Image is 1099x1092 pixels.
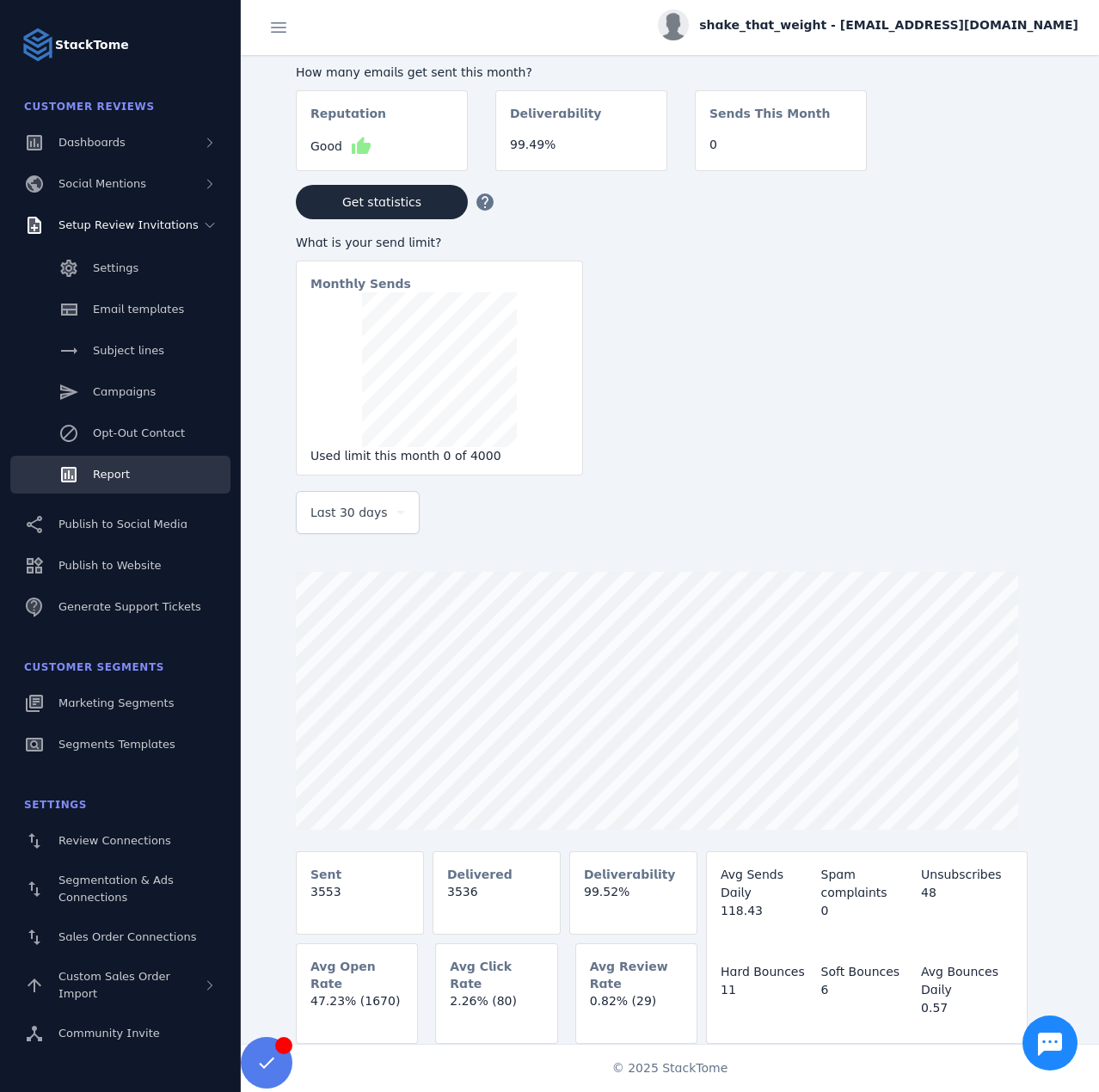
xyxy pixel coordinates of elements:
[576,992,697,1024] mat-card-content: 0.82% (29)
[310,866,341,883] mat-card-subtitle: Sent
[921,963,1013,999] div: Avg Bounces Daily
[58,834,171,847] span: Review Connections
[10,506,230,543] a: Publish to Social Media
[10,249,230,287] a: Settings
[58,738,175,751] span: Segments Templates
[447,866,513,883] mat-card-subtitle: Delivered
[721,902,813,920] div: 118.43
[342,196,421,208] span: Get statistics
[10,291,230,328] a: Email templates
[93,426,185,439] span: Opt-Out Contact
[297,992,417,1024] mat-card-content: 47.23% (1670)
[10,918,230,956] a: Sales Order Connections
[310,275,411,292] mat-card-subtitle: Monthly Sends
[58,177,146,190] span: Social Mentions
[10,684,230,722] a: Marketing Segments
[58,218,199,231] span: Setup Review Invitations
[310,502,388,523] span: Last 30 days
[721,963,813,981] div: Hard Bounces
[921,866,1013,884] div: Unsubscribes
[10,332,230,370] a: Subject lines
[296,64,867,82] div: How many emails get sent this month?
[658,9,1078,40] button: shake_that_weight - [EMAIL_ADDRESS][DOMAIN_NAME]
[58,136,126,149] span: Dashboards
[58,600,201,613] span: Generate Support Tickets
[721,981,813,999] div: 11
[93,344,164,357] span: Subject lines
[21,28,55,62] img: Logo image
[821,981,913,999] div: 6
[93,468,130,481] span: Report
[590,958,683,992] mat-card-subtitle: Avg Review Rate
[921,884,1013,902] div: 48
[821,902,913,920] div: 0
[450,958,543,992] mat-card-subtitle: Avg Click Rate
[921,999,1013,1017] div: 0.57
[296,234,583,252] div: What is your send limit?
[821,866,913,902] div: Spam complaints
[24,799,87,811] span: Settings
[310,138,342,156] span: Good
[24,661,164,673] span: Customer Segments
[93,303,184,316] span: Email templates
[58,874,174,904] span: Segmentation & Ads Connections
[10,1015,230,1052] a: Community Invite
[584,866,676,883] mat-card-subtitle: Deliverability
[58,518,187,531] span: Publish to Social Media
[310,958,403,992] mat-card-subtitle: Avg Open Rate
[93,261,138,274] span: Settings
[10,822,230,860] a: Review Connections
[10,373,230,411] a: Campaigns
[709,105,830,136] mat-card-subtitle: Sends This Month
[310,105,386,136] mat-card-subtitle: Reputation
[10,547,230,585] a: Publish to Website
[433,883,560,915] mat-card-content: 3536
[510,136,653,154] div: 99.49%
[10,588,230,626] a: Generate Support Tickets
[297,883,423,915] mat-card-content: 3553
[699,16,1078,34] span: shake_that_weight - [EMAIL_ADDRESS][DOMAIN_NAME]
[721,866,813,902] div: Avg Sends Daily
[58,1027,160,1040] span: Community Invite
[10,726,230,764] a: Segments Templates
[351,136,371,156] mat-icon: thumb_up
[58,696,174,709] span: Marketing Segments
[296,185,468,219] button: Get statistics
[821,963,913,981] div: Soft Bounces
[58,930,196,943] span: Sales Order Connections
[10,456,230,494] a: Report
[510,105,602,136] mat-card-subtitle: Deliverability
[58,970,170,1000] span: Custom Sales Order Import
[658,9,689,40] img: profile.jpg
[310,447,568,465] div: Used limit this month 0 of 4000
[10,414,230,452] a: Opt-Out Contact
[55,36,129,54] strong: StackTome
[436,992,556,1024] mat-card-content: 2.26% (80)
[612,1059,728,1077] span: © 2025 StackTome
[93,385,156,398] span: Campaigns
[58,559,161,572] span: Publish to Website
[696,136,866,168] mat-card-content: 0
[570,883,697,915] mat-card-content: 99.52%
[10,863,230,915] a: Segmentation & Ads Connections
[24,101,155,113] span: Customer Reviews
